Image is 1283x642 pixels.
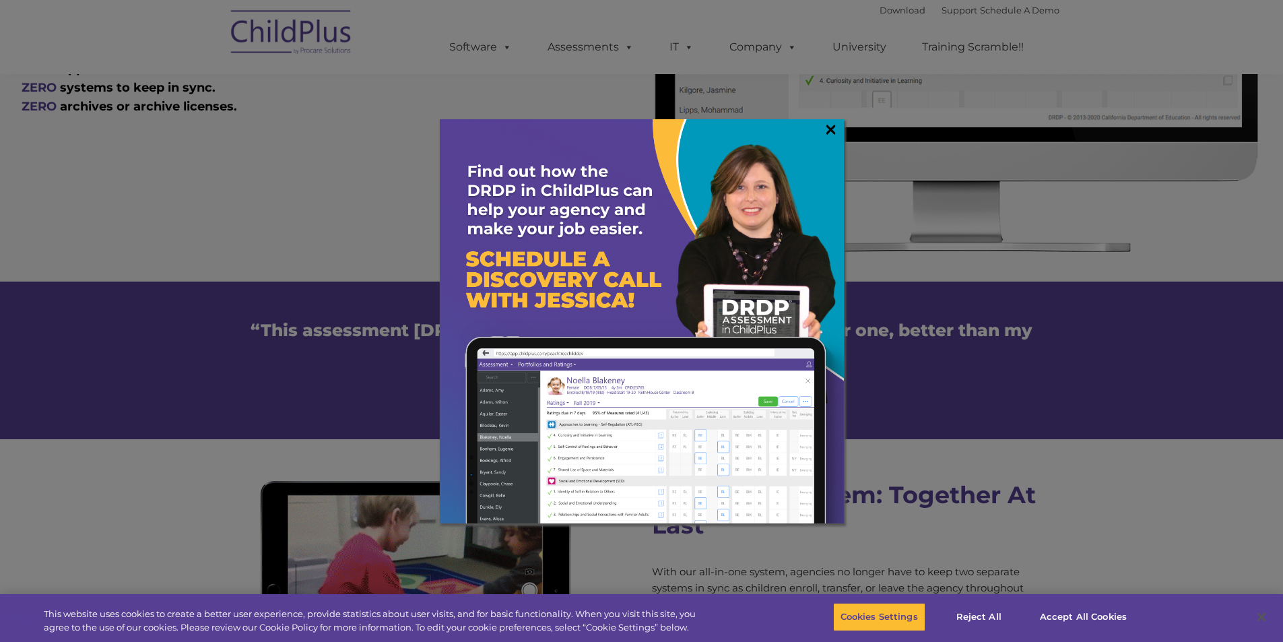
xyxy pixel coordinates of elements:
[1247,602,1276,632] button: Close
[833,603,925,631] button: Cookies Settings
[823,123,838,136] a: ×
[937,603,1021,631] button: Reject All
[1032,603,1134,631] button: Accept All Cookies
[44,608,706,634] div: This website uses cookies to create a better user experience, provide statistics about user visit...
